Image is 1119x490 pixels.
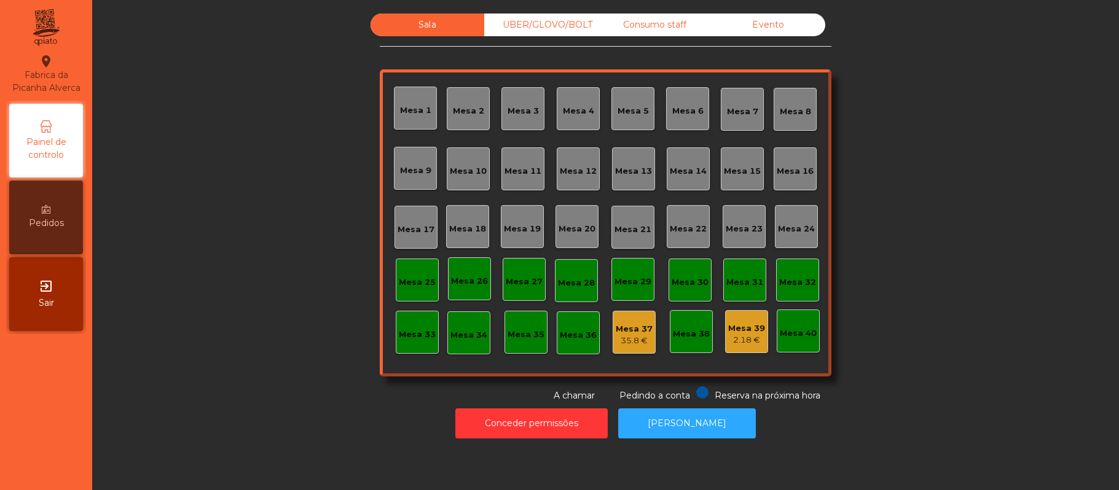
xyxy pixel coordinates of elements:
[780,106,811,118] div: Mesa 8
[39,279,53,294] i: exit_to_app
[618,408,756,438] button: [PERSON_NAME]
[505,165,541,177] div: Mesa 11
[712,14,825,36] div: Evento
[563,105,594,117] div: Mesa 4
[506,276,543,288] div: Mesa 27
[727,106,758,118] div: Mesa 7
[453,105,484,117] div: Mesa 2
[672,105,704,117] div: Mesa 6
[560,329,597,341] div: Mesa 36
[616,335,653,347] div: 35.8 €
[449,223,486,235] div: Mesa 18
[559,223,595,235] div: Mesa 20
[673,328,710,340] div: Mesa 38
[780,327,817,340] div: Mesa 40
[615,165,652,177] div: Mesa 13
[31,6,61,49] img: qpiato
[398,224,434,236] div: Mesa 17
[672,276,709,289] div: Mesa 30
[371,14,484,36] div: Sala
[724,165,761,177] div: Mesa 15
[728,334,765,346] div: 2.18 €
[618,105,649,117] div: Mesa 5
[715,390,820,401] span: Reserva na próxima hora
[484,14,598,36] div: UBER/GLOVO/BOLT
[670,165,707,177] div: Mesa 14
[450,165,487,177] div: Mesa 10
[455,408,608,438] button: Conceder permissões
[451,275,488,287] div: Mesa 26
[508,329,544,341] div: Mesa 35
[554,390,595,401] span: A chamar
[29,217,64,230] span: Pedidos
[399,329,436,341] div: Mesa 33
[779,276,816,289] div: Mesa 32
[616,323,653,335] div: Mesa 37
[726,276,763,289] div: Mesa 31
[450,329,487,341] div: Mesa 34
[504,223,541,235] div: Mesa 19
[726,223,763,235] div: Mesa 23
[10,54,82,95] div: Fabrica da Picanha Alverca
[39,297,54,309] span: Sair
[614,224,651,236] div: Mesa 21
[598,14,712,36] div: Consumo staff
[614,276,651,288] div: Mesa 29
[400,104,431,117] div: Mesa 1
[12,136,80,161] span: Painel de controlo
[560,165,597,177] div: Mesa 12
[558,277,595,289] div: Mesa 28
[399,276,436,289] div: Mesa 25
[670,223,707,235] div: Mesa 22
[508,105,539,117] div: Mesa 3
[619,390,690,401] span: Pedindo a conta
[728,322,765,335] div: Mesa 39
[39,54,53,69] i: location_on
[777,165,814,177] div: Mesa 16
[778,223,815,235] div: Mesa 24
[400,165,431,177] div: Mesa 9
